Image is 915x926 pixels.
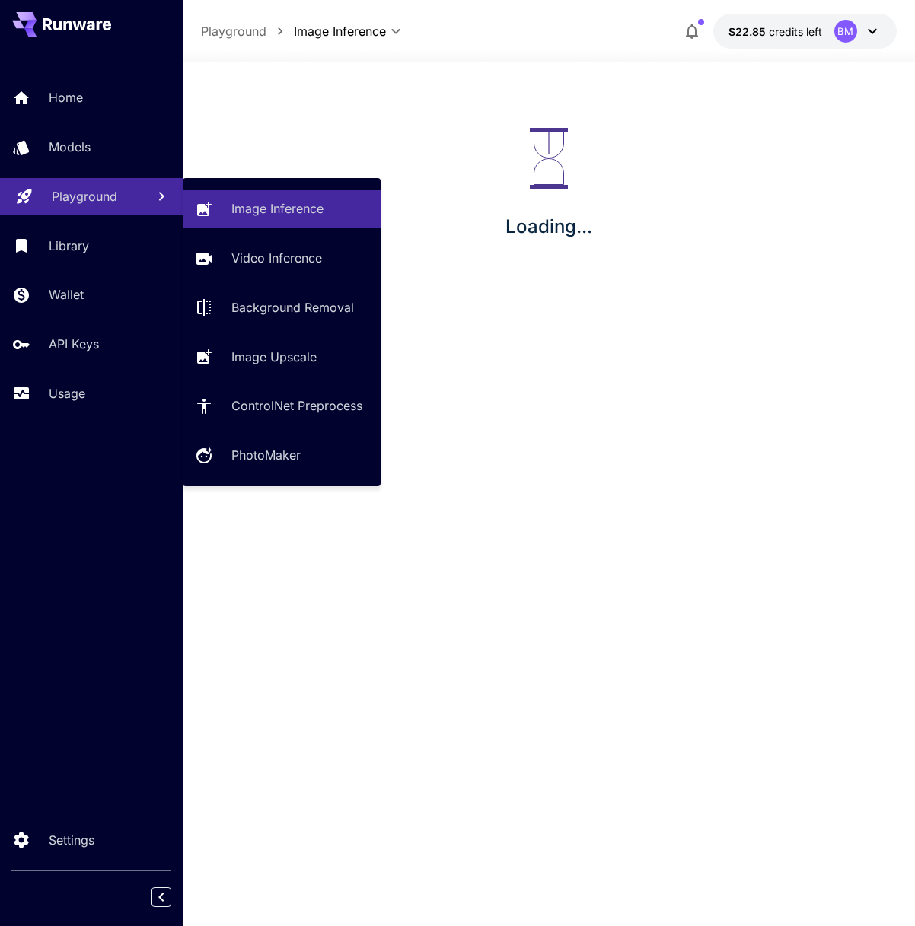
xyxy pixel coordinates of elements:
p: Settings [49,831,94,849]
button: Collapse sidebar [151,887,171,907]
div: Collapse sidebar [163,883,183,911]
span: Image Inference [294,22,386,40]
a: Video Inference [183,240,381,277]
p: Library [49,237,89,255]
p: Image Inference [231,199,324,218]
span: credits left [769,25,822,38]
div: BM [834,20,857,43]
p: Image Upscale [231,348,317,366]
p: Playground [52,187,117,205]
div: $22.8548 [728,24,822,40]
p: PhotoMaker [231,446,301,464]
p: Video Inference [231,249,322,267]
a: Image Inference [183,190,381,228]
p: API Keys [49,335,99,353]
p: Models [49,138,91,156]
p: Wallet [49,285,84,304]
span: $22.85 [728,25,769,38]
p: Playground [201,22,266,40]
p: Background Removal [231,298,354,317]
a: PhotoMaker [183,437,381,474]
button: $22.8548 [713,14,897,49]
p: Home [49,88,83,107]
a: Background Removal [183,289,381,326]
a: ControlNet Preprocess [183,387,381,425]
nav: breadcrumb [201,22,294,40]
p: Loading... [505,213,592,240]
a: Image Upscale [183,338,381,375]
p: Usage [49,384,85,403]
p: ControlNet Preprocess [231,396,362,415]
